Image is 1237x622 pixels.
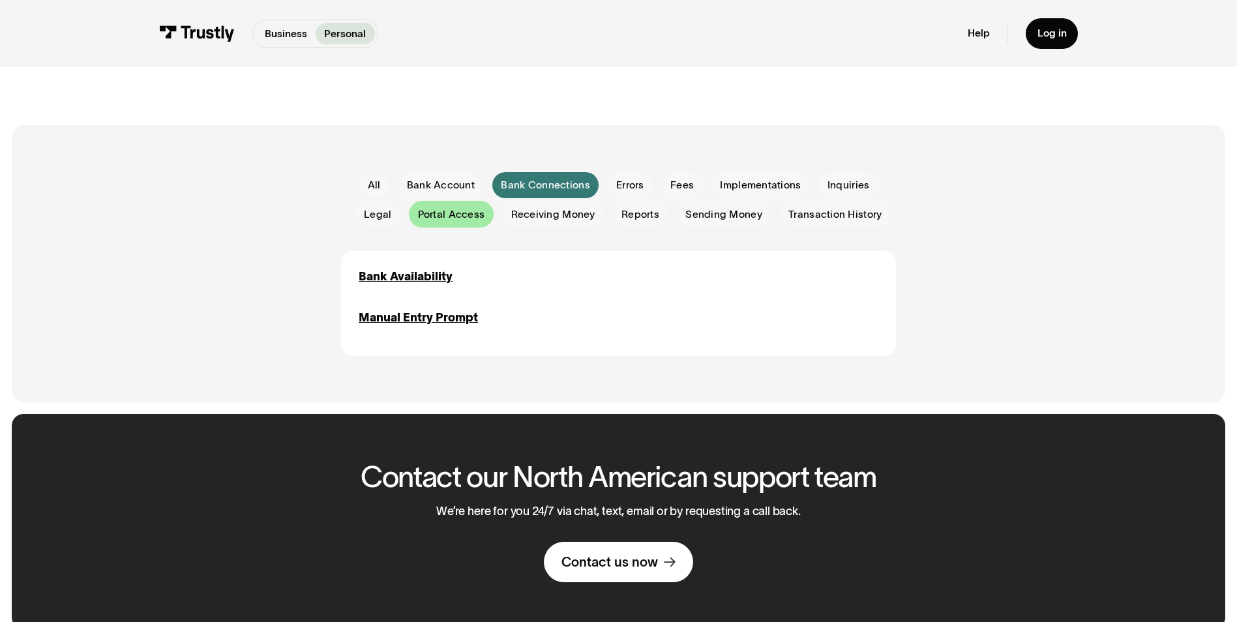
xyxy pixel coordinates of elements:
[685,207,762,222] span: Sending Money
[341,172,895,228] form: Email Form
[265,26,307,42] p: Business
[364,207,391,222] span: Legal
[159,25,235,42] img: Trustly Logo
[359,309,478,327] a: Manual Entry Prompt
[256,23,316,44] a: Business
[621,207,659,222] span: Reports
[670,178,694,192] span: Fees
[788,207,882,222] span: Transaction History
[616,178,644,192] span: Errors
[407,178,475,192] span: Bank Account
[827,178,870,192] span: Inquiries
[316,23,375,44] a: Personal
[436,505,801,518] p: We’re here for you 24/7 via chat, text, email or by requesting a call back.
[720,178,801,192] span: Implementations
[359,268,453,286] a: Bank Availability
[561,554,658,570] div: Contact us now
[418,207,485,222] span: Portal Access
[1026,18,1079,49] a: Log in
[368,178,381,192] div: All
[361,461,876,493] h2: Contact our North American support team
[544,542,693,582] a: Contact us now
[359,173,389,197] a: All
[511,207,595,222] span: Receiving Money
[968,27,990,40] a: Help
[1037,27,1067,40] div: Log in
[501,178,589,192] span: Bank Connections
[324,26,366,42] p: Personal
